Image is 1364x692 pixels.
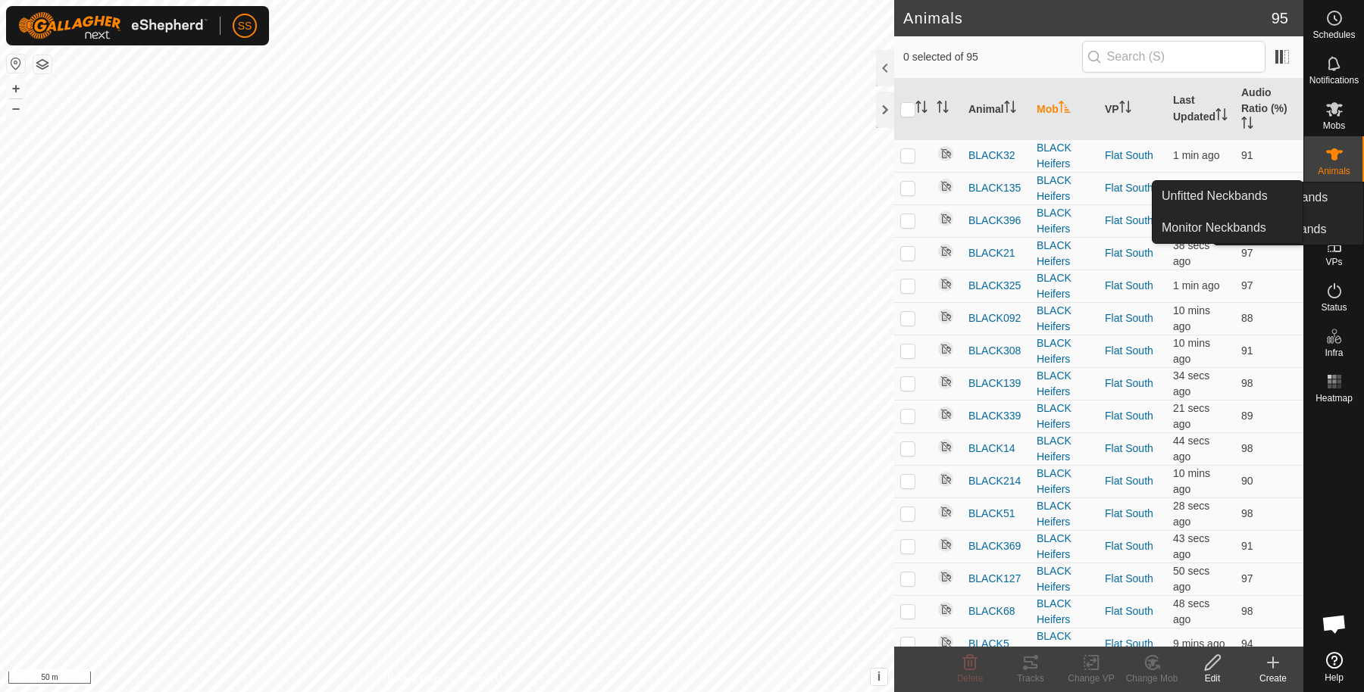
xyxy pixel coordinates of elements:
span: BLACK339 [968,408,1021,424]
div: Open chat [1312,601,1357,647]
button: – [7,99,25,117]
span: BLACK51 [968,506,1015,522]
p-sorticon: Activate to sort [915,103,928,115]
p-sorticon: Activate to sort [1241,119,1253,131]
a: Flat South [1105,279,1153,291]
p-sorticon: Activate to sort [937,103,949,115]
span: 97 [1241,247,1253,259]
span: 90 [1241,475,1253,487]
li: Unfitted Neckbands [1153,181,1303,211]
a: Flat South [1105,377,1153,389]
span: 91 [1241,344,1253,357]
span: Notifications [1309,76,1359,85]
div: BLACK Heifers [1037,466,1093,497]
div: Change Mob [1122,672,1182,685]
a: Flat South [1105,605,1153,617]
img: returning off [937,242,955,260]
img: returning off [937,600,955,619]
span: BLACK308 [968,343,1021,359]
a: Contact Us [462,672,507,686]
span: 95 [1272,7,1288,30]
div: BLACK Heifers [1037,303,1093,335]
a: Monitor Neckbands [1153,213,1303,243]
img: returning off [937,177,955,195]
span: BLACK369 [968,538,1021,554]
span: 25 Sept 2025, 11:44 am [1173,597,1209,625]
span: Heatmap [1316,394,1353,403]
span: BLACK68 [968,603,1015,619]
span: Animals [1318,167,1350,176]
button: Reset Map [7,55,25,73]
span: Delete [957,673,984,684]
div: BLACK Heifers [1037,173,1093,204]
a: Flat South [1105,572,1153,584]
span: 98 [1241,605,1253,617]
p-sorticon: Activate to sort [1059,103,1071,115]
span: 94 [1241,637,1253,650]
p-sorticon: Activate to sort [1004,103,1016,115]
div: Change VP [1061,672,1122,685]
span: 98 [1241,442,1253,454]
span: 97 [1241,572,1253,584]
span: i [878,670,881,683]
a: Flat South [1105,344,1153,357]
span: 25 Sept 2025, 11:44 am [1173,532,1209,560]
a: Flat South [1105,410,1153,422]
a: Flat South [1105,214,1153,226]
img: returning off [937,503,955,521]
span: 25 Sept 2025, 11:44 am [1173,402,1209,430]
span: 89 [1241,410,1253,422]
span: 91 [1241,540,1253,552]
img: returning off [937,275,955,293]
div: BLACK Heifers [1037,563,1093,595]
span: 25 Sept 2025, 11:44 am [1173,239,1209,267]
span: 25 Sept 2025, 11:43 am [1173,149,1219,161]
span: BLACK135 [968,180,1021,196]
img: returning off [937,405,955,423]
a: Flat South [1105,247,1153,259]
span: 97 [1241,279,1253,291]
button: + [7,79,25,98]
img: returning off [937,210,955,228]
th: Mob [1031,79,1099,140]
div: BLACK Heifers [1037,596,1093,628]
span: BLACK214 [968,473,1021,489]
h2: Animals [903,9,1272,27]
button: i [871,669,887,685]
button: Map Layers [33,55,52,73]
div: BLACK Heifers [1037,205,1093,237]
img: returning off [937,307,955,326]
span: Mobs [1323,121,1345,130]
a: Flat South [1105,507,1153,519]
th: Audio Ratio (%) [1235,79,1303,140]
a: Flat South [1105,312,1153,324]
span: BLACK325 [968,278,1021,294]
span: Schedules [1312,30,1355,39]
div: Edit [1182,672,1243,685]
div: BLACK Heifers [1037,531,1093,563]
span: Unfitted Neckbands [1162,187,1268,205]
a: Help [1304,646,1364,688]
a: Flat South [1105,182,1153,194]
a: Flat South [1105,475,1153,487]
div: BLACK Heifers [1037,270,1093,302]
p-sorticon: Activate to sort [1215,111,1228,123]
span: Monitor Neckbands [1162,219,1266,237]
div: BLACK Heifers [1037,368,1093,400]
span: 25 Sept 2025, 11:34 am [1173,337,1210,365]
p-sorticon: Activate to sort [1119,103,1131,115]
span: 25 Sept 2025, 11:44 am [1173,565,1209,593]
span: 25 Sept 2025, 11:44 am [1173,369,1209,397]
a: Flat South [1105,637,1153,650]
span: 25 Sept 2025, 11:44 am [1173,500,1209,528]
span: BLACK396 [968,213,1021,229]
input: Search (S) [1082,41,1265,73]
th: VP [1099,79,1167,140]
div: BLACK Heifers [1037,433,1093,465]
img: Gallagher Logo [18,12,208,39]
img: returning off [937,568,955,586]
img: returning off [937,145,955,163]
span: Help [1325,673,1344,682]
img: returning off [937,340,955,358]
